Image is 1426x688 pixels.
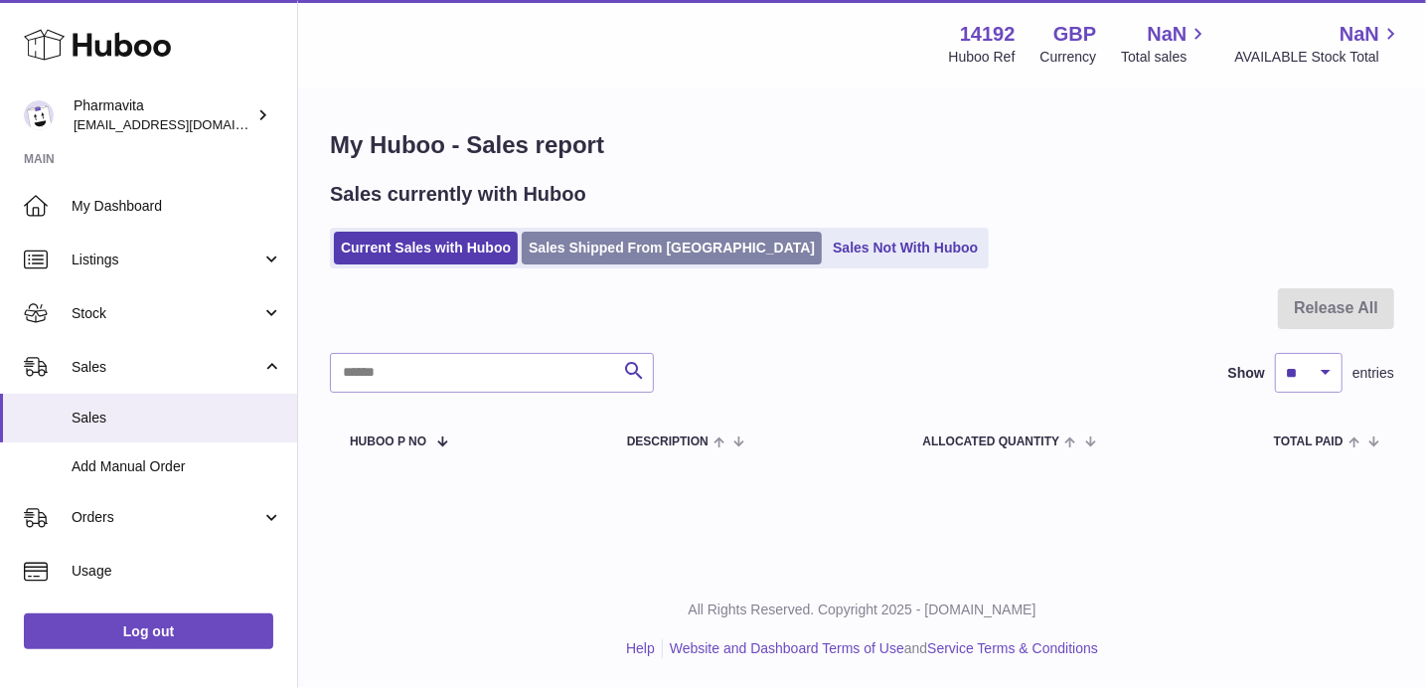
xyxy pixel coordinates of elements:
[72,409,282,428] span: Sales
[1147,21,1187,48] span: NaN
[1340,21,1379,48] span: NaN
[330,181,586,208] h2: Sales currently with Huboo
[24,100,54,130] img: matt.simic@pharmavita.uk
[1121,48,1209,67] span: Total sales
[826,232,985,264] a: Sales Not With Huboo
[1053,21,1096,48] strong: GBP
[663,639,1098,658] li: and
[1040,48,1097,67] div: Currency
[927,640,1098,656] a: Service Terms & Conditions
[626,640,655,656] a: Help
[1352,364,1394,383] span: entries
[960,21,1016,48] strong: 14192
[74,96,252,134] div: Pharmavita
[1228,364,1265,383] label: Show
[72,251,261,269] span: Listings
[1234,48,1402,67] span: AVAILABLE Stock Total
[334,232,518,264] a: Current Sales with Huboo
[330,129,1394,161] h1: My Huboo - Sales report
[72,508,261,527] span: Orders
[949,48,1016,67] div: Huboo Ref
[72,304,261,323] span: Stock
[74,116,292,132] span: [EMAIL_ADDRESS][DOMAIN_NAME]
[1121,21,1209,67] a: NaN Total sales
[72,358,261,377] span: Sales
[522,232,822,264] a: Sales Shipped From [GEOGRAPHIC_DATA]
[670,640,904,656] a: Website and Dashboard Terms of Use
[314,601,1410,619] p: All Rights Reserved. Copyright 2025 - [DOMAIN_NAME]
[1234,21,1402,67] a: NaN AVAILABLE Stock Total
[72,197,282,216] span: My Dashboard
[350,435,426,448] span: Huboo P no
[24,613,273,649] a: Log out
[72,562,282,581] span: Usage
[922,435,1059,448] span: ALLOCATED Quantity
[627,435,709,448] span: Description
[1274,435,1344,448] span: Total paid
[72,457,282,476] span: Add Manual Order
